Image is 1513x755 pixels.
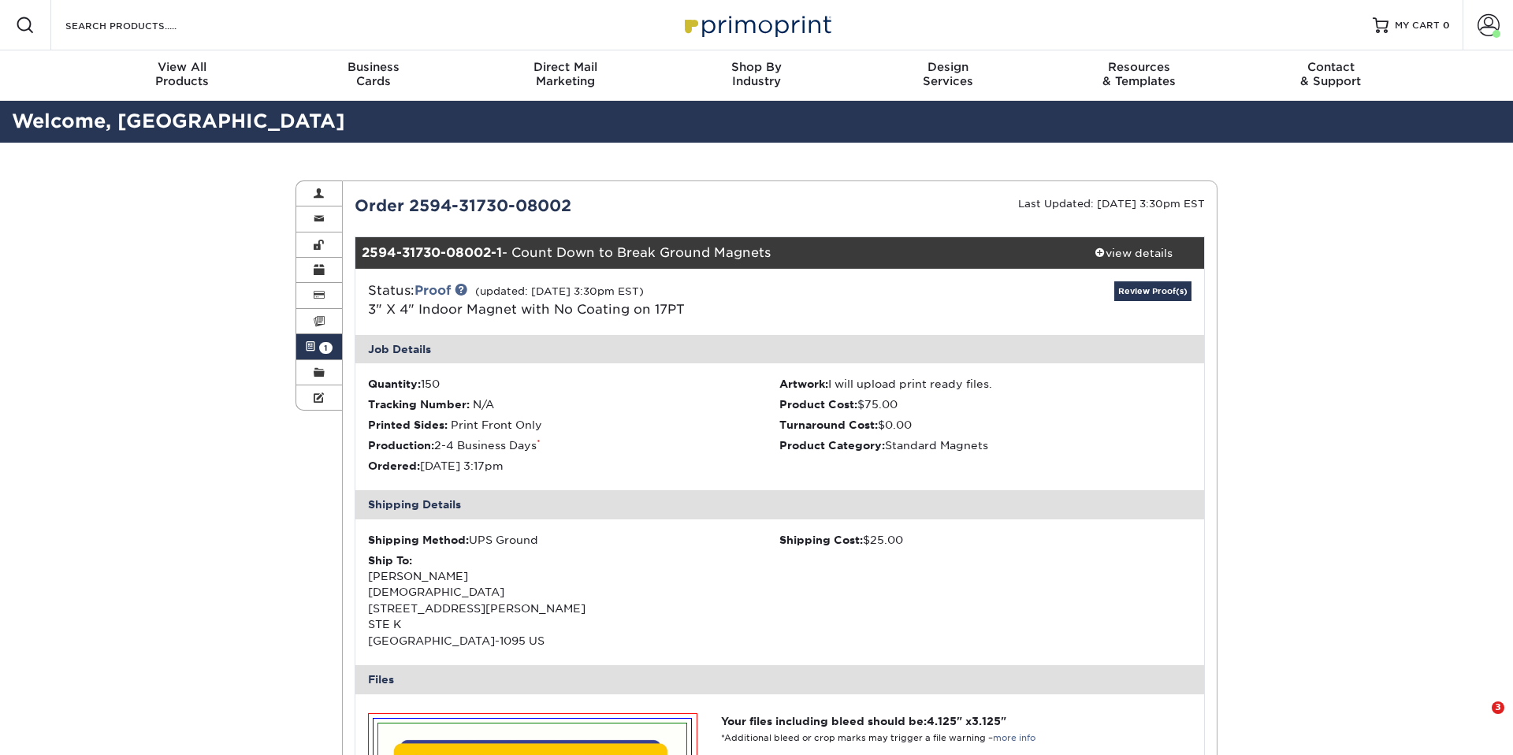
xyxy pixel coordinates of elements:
[1443,20,1450,31] span: 0
[368,554,412,567] strong: Ship To:
[1018,198,1205,210] small: Last Updated: [DATE] 3:30pm EST
[87,60,278,74] span: View All
[470,50,661,101] a: Direct MailMarketing
[368,534,469,546] strong: Shipping Method:
[87,50,278,101] a: View AllProducts
[368,302,685,317] a: 3" X 4" Indoor Magnet with No Coating on 17PT
[1062,237,1204,269] a: view details
[661,50,853,101] a: Shop ByIndustry
[852,50,1043,101] a: DesignServices
[1235,50,1426,101] a: Contact& Support
[470,60,661,88] div: Marketing
[368,459,420,472] strong: Ordered:
[355,335,1205,363] div: Job Details
[1395,19,1440,32] span: MY CART
[451,418,542,431] span: Print Front Only
[368,439,434,452] strong: Production:
[475,285,644,297] small: (updated: [DATE] 3:30pm EST)
[1043,60,1235,88] div: & Templates
[368,398,470,411] strong: Tracking Number:
[355,490,1205,519] div: Shipping Details
[661,60,853,88] div: Industry
[470,60,661,74] span: Direct Mail
[319,342,333,354] span: 1
[355,237,1063,269] div: - Count Down to Break Ground Magnets
[368,418,448,431] strong: Printed Sides:
[779,377,828,390] strong: Artwork:
[278,60,470,88] div: Cards
[356,281,921,319] div: Status:
[368,458,780,474] li: [DATE] 3:17pm
[678,8,835,42] img: Primoprint
[343,194,780,218] div: Order 2594-31730-08002
[278,50,470,101] a: BusinessCards
[1043,60,1235,74] span: Resources
[1043,50,1235,101] a: Resources& Templates
[368,532,780,548] div: UPS Ground
[779,396,1191,412] li: $75.00
[993,733,1035,743] a: more info
[779,534,863,546] strong: Shipping Cost:
[972,715,1001,727] span: 3.125
[368,376,780,392] li: 150
[1235,60,1426,74] span: Contact
[661,60,853,74] span: Shop By
[1459,701,1497,739] iframe: Intercom live chat
[779,418,878,431] strong: Turnaround Cost:
[355,665,1205,694] div: Files
[779,398,857,411] strong: Product Cost:
[473,398,494,411] span: N/A
[4,707,134,749] iframe: Google Customer Reviews
[779,417,1191,433] li: $0.00
[64,16,217,35] input: SEARCH PRODUCTS.....
[721,715,1006,727] strong: Your files including bleed should be: " x "
[368,552,780,649] div: [PERSON_NAME] [DEMOGRAPHIC_DATA] [STREET_ADDRESS][PERSON_NAME] STE K [GEOGRAPHIC_DATA]-1095 US
[1235,60,1426,88] div: & Support
[852,60,1043,74] span: Design
[779,376,1191,392] li: I will upload print ready files.
[1492,701,1504,714] span: 3
[779,532,1191,548] div: $25.00
[368,377,421,390] strong: Quantity:
[414,283,451,298] a: Proof
[1114,281,1191,301] a: Review Proof(s)
[852,60,1043,88] div: Services
[296,334,342,359] a: 1
[721,733,1035,743] small: *Additional bleed or crop marks may trigger a file warning –
[1062,245,1204,261] div: view details
[87,60,278,88] div: Products
[779,439,885,452] strong: Product Category:
[368,437,780,453] li: 2-4 Business Days
[779,437,1191,453] li: Standard Magnets
[278,60,470,74] span: Business
[362,245,502,260] strong: 2594-31730-08002-1
[927,715,957,727] span: 4.125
